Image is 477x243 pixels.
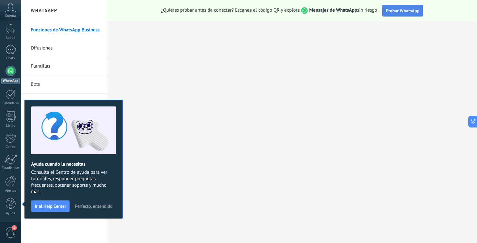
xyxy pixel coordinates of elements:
div: Calendario [1,101,20,105]
div: Ajustes [1,189,20,193]
span: ¿Quieres probar antes de conectar? Escanea el código QR y explora sin riesgo [161,7,377,14]
a: Bots [31,75,100,94]
span: 1 [12,225,17,230]
li: Agente de IA [21,94,107,111]
a: Difusiones [31,39,100,57]
li: Funciones de WhatsApp Business [21,21,107,39]
span: Perfecto, entendido [75,204,112,208]
div: Correo [1,145,20,149]
div: Leads [1,36,20,40]
div: Chats [1,56,20,61]
button: Probar WhatsApp [382,5,423,17]
span: Probar WhatsApp [386,8,420,14]
a: Funciones de WhatsApp Business [31,21,100,39]
span: Consulta el Centro de ayuda para ver tutoriales, responder preguntas frecuentes, obtener soporte ... [31,169,116,195]
li: Bots [21,75,107,94]
div: Estadísticas [1,166,20,170]
button: Perfecto, entendido [72,201,115,211]
li: Plantillas [21,57,107,75]
span: Ir al Help Center [35,204,66,208]
li: Difusiones [21,39,107,57]
strong: Mensajes de WhatsApp [309,7,357,13]
div: Listas [1,124,20,128]
a: Agente de IA [31,94,100,112]
div: Ayuda [1,211,20,215]
div: WhatsApp [1,78,20,84]
button: Ir al Help Center [31,200,70,212]
h2: Ayuda cuando la necesitas [31,161,116,167]
span: Cuenta [5,14,16,18]
a: Plantillas [31,57,100,75]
